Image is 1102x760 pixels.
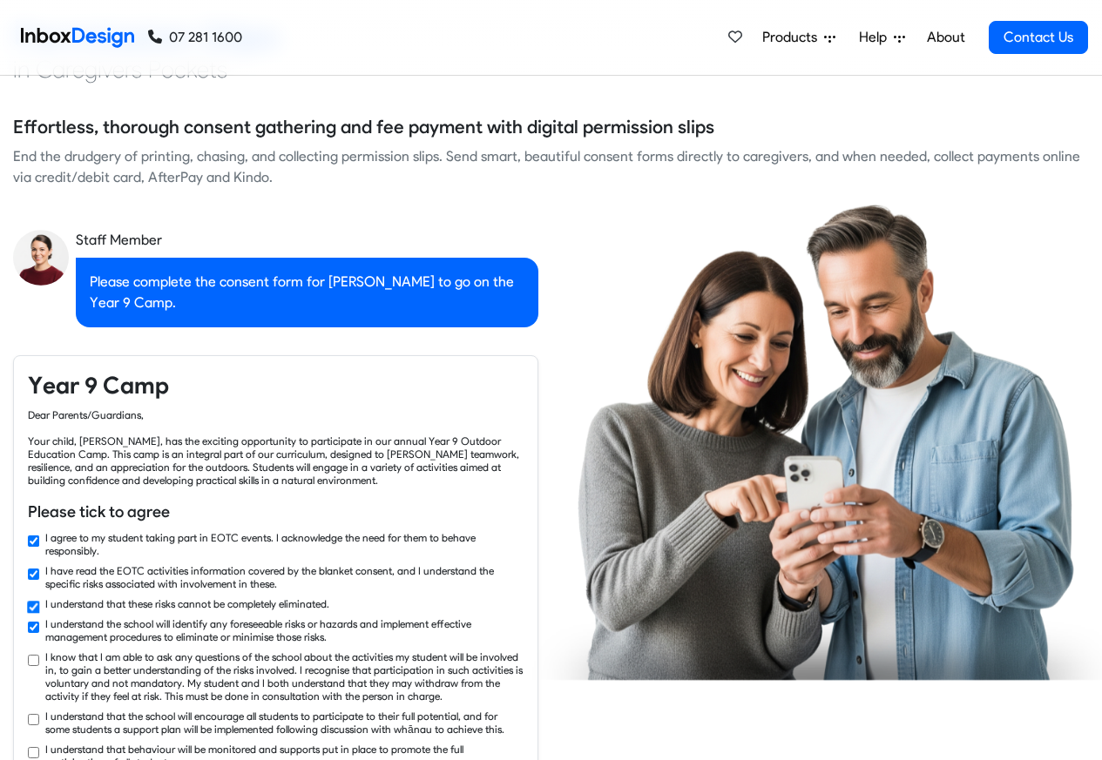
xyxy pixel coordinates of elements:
span: Products [762,27,824,48]
a: About [922,20,970,55]
h6: Please tick to agree [28,501,524,523]
a: Products [755,20,842,55]
label: I understand that the school will encourage all students to participate to their full potential, ... [45,710,524,736]
div: End the drudgery of printing, chasing, and collecting permission slips. Send smart, beautiful con... [13,146,1089,188]
img: staff_avatar.png [13,230,69,286]
div: Staff Member [76,230,538,251]
a: 07 281 1600 [148,27,242,48]
div: Please complete the consent form for [PERSON_NAME] to go on the Year 9 Camp. [76,258,538,327]
a: Help [852,20,912,55]
label: I understand the school will identify any foreseeable risks or hazards and implement effective ma... [45,617,524,643]
label: I agree to my student taking part in EOTC events. I acknowledge the need for them to behave respo... [45,531,524,557]
a: Contact Us [989,21,1088,54]
label: I understand that these risks cannot be completely eliminated. [45,597,329,610]
h5: Effortless, thorough consent gathering and fee payment with digital permission slips [13,114,714,140]
span: Help [859,27,894,48]
label: I know that I am able to ask any questions of the school about the activities my student will be ... [45,650,524,703]
label: I have read the EOTC activities information covered by the blanket consent, and I understand the ... [45,564,524,590]
div: Dear Parents/Guardians, Your child, [PERSON_NAME], has the exciting opportunity to participate in... [28,408,524,487]
h4: Year 9 Camp [28,370,524,401]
